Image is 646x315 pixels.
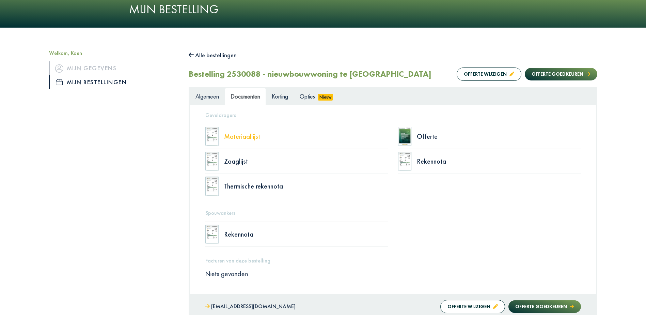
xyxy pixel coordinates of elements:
font: Offerte wijzigen [447,303,490,310]
span: Korting [272,92,288,100]
h5: Facturen van deze bestelling [205,257,581,264]
font: Alle bestellingen [195,51,237,59]
img: Doc [205,127,219,146]
img: icon [55,64,63,73]
span: Nieuw [318,94,333,101]
img: Doc [398,127,412,146]
img: icon [56,79,63,85]
div: Niets gevonden [200,269,586,278]
font: Thermische rekennota [224,182,283,191]
h2: Bestelling 2530088 - nieuwbouwwoning te [GEOGRAPHIC_DATA] [189,69,431,79]
div: Offerte [417,133,581,140]
button: Offerte goedkeuren [525,68,597,80]
ul: Tabs [190,88,596,105]
font: Offerte wijzigen [464,71,507,77]
a: iconMijn bestellingen [49,75,178,89]
h1: Mijn bestelling [129,2,517,17]
font: Mijn bestellingen [67,77,127,88]
font: Rekennota [417,157,446,166]
img: Doc [205,225,219,244]
span: Opties [300,92,315,100]
div: Rekennota [224,231,388,238]
a: [EMAIL_ADDRESS][DOMAIN_NAME] [205,302,296,312]
font: [EMAIL_ADDRESS][DOMAIN_NAME] [211,303,296,310]
img: Doc [205,177,219,196]
button: Alle bestellingen [189,50,237,61]
button: Offerte wijzigen [457,67,521,81]
button: Offerte goedkeuren [508,300,581,313]
div: Materiaallijst [224,133,388,140]
h5: Geveldragers [205,112,581,118]
span: Algemeen [195,92,219,100]
button: Offerte wijzigen [440,300,505,313]
font: Offerte goedkeuren [532,71,583,77]
h5: Welkom, Koen [49,50,178,56]
font: Offerte goedkeuren [515,303,567,310]
img: Doc [398,152,412,171]
font: Mijn gegevens [67,63,117,74]
span: Documenten [231,92,260,100]
div: Zaaglijst [224,158,388,165]
a: iconMijn gegevens [49,61,178,75]
img: Doc [205,152,219,171]
h5: Spouwankers [205,210,581,216]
